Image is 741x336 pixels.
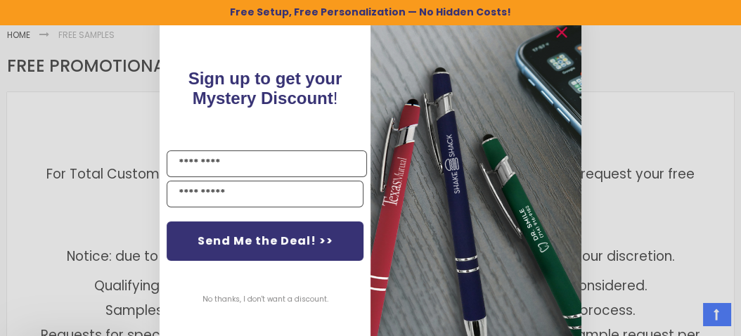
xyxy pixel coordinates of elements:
span: Sign up to get your Mystery Discount [188,69,342,108]
button: Send Me the Deal! >> [167,221,363,261]
iframe: Google Customer Reviews [625,298,741,336]
button: No thanks, I don't want a discount. [195,282,335,317]
span: ! [188,69,342,108]
input: YOUR EMAIL [167,181,363,207]
button: Close dialog [550,21,573,44]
